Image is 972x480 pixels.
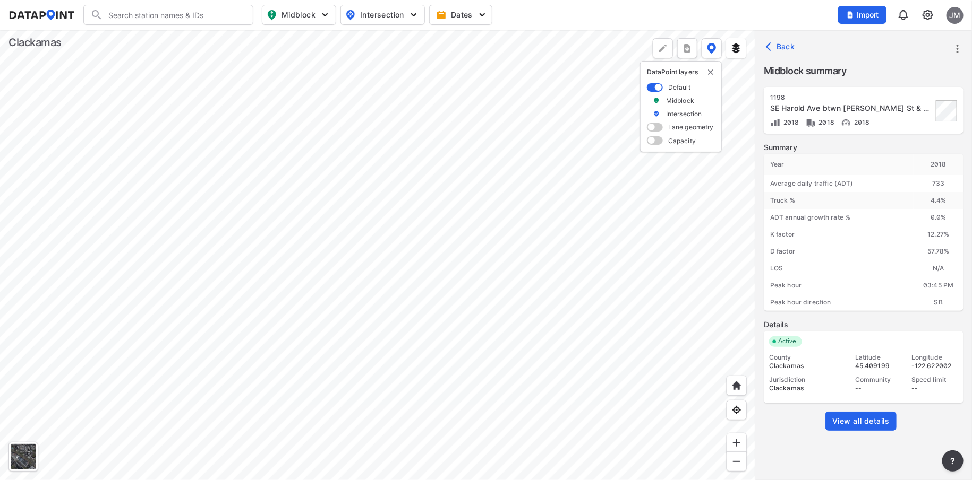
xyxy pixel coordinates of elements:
[344,8,357,21] img: map_pin_int.54838e6b.svg
[436,10,447,20] img: calendar-gold.39a51dde.svg
[408,10,419,20] img: 5YPKRKmlfpI5mqlR8AD95paCi+0kK1fRFDJSaMmawlwaeJcJwk9O2fotCW5ve9gAAAAASUVORK5CYII=
[666,109,702,118] label: Intersection
[764,319,964,330] label: Details
[727,400,747,420] div: View my location
[764,243,914,260] div: D factor
[8,10,75,20] img: dataPointLogo.9353c09d.svg
[769,362,846,370] div: Clackamas
[8,442,38,472] div: Toggle basemap
[727,451,747,472] div: Zoom out
[764,175,914,192] div: Average daily traffic (ADT)
[764,64,964,78] label: Midblock summary
[911,353,958,362] div: Longitude
[914,277,964,294] div: 03:45 PM
[653,96,660,105] img: marker_Midblock.5ba75e30.svg
[841,117,851,128] img: Vehicle speed
[897,8,910,21] img: 8A77J+mXikMhHQAAAAASUVORK5CYII=
[706,68,715,76] button: delete
[855,353,902,362] div: Latitude
[769,384,846,392] div: Clackamas
[914,192,964,209] div: 4.4 %
[653,38,673,58] div: Polygon tool
[702,38,722,58] button: DataPoint layers
[438,10,485,20] span: Dates
[764,154,914,175] div: Year
[706,68,715,76] img: close-external-leyer.3061a1c7.svg
[668,123,714,132] label: Lane geometry
[320,10,330,20] img: 5YPKRKmlfpI5mqlR8AD95paCi+0kK1fRFDJSaMmawlwaeJcJwk9O2fotCW5ve9gAAAAASUVORK5CYII=
[726,38,746,58] button: External layers
[8,35,62,50] div: Clackamas
[682,43,693,54] img: xqJnZQTG2JQi0x5lvmkeSNbbgIiQD62bqHG8IfrOzanD0FsRdYrij6fAAAAAElFTkSuQmCC
[764,294,914,311] div: Peak hour direction
[855,362,902,370] div: 45.409199
[727,376,747,396] div: Home
[914,209,964,226] div: 0.0 %
[769,353,846,362] div: County
[666,96,694,105] label: Midblock
[770,117,781,128] img: Volume count
[345,8,418,21] span: Intersection
[707,43,717,54] img: data-point-layers.37681fc9.svg
[764,192,914,209] div: Truck %
[731,456,742,467] img: MAAAAAElFTkSuQmCC
[911,362,958,370] div: -122.622002
[429,5,492,25] button: Dates
[922,8,934,21] img: cids17cp3yIFEOpj3V8A9qJSH103uA521RftCD4eeui4ksIb+krbm5XvIjxD52OS6NWLn9gAAAAAElFTkSuQmCC
[340,5,425,25] button: Intersection
[914,243,964,260] div: 57.78%
[658,43,668,54] img: +Dz8AAAAASUVORK5CYII=
[731,405,742,415] img: zeq5HYn9AnE9l6UmnFLPAAAAAElFTkSuQmCC
[103,6,246,23] input: Search
[781,118,799,126] span: 2018
[942,450,964,472] button: more
[267,8,329,21] span: Midblock
[668,83,690,92] label: Default
[764,142,964,153] label: Summary
[845,10,880,20] span: Import
[731,380,742,391] img: +XpAUvaXAN7GudzAAAAAElFTkSuQmCC
[770,93,933,102] div: 1198
[806,117,816,128] img: Vehicle class
[911,376,958,384] div: Speed limit
[838,6,886,24] button: Import
[266,8,278,21] img: map_pin_mid.602f9df1.svg
[727,433,747,453] div: Zoom in
[647,68,715,76] p: DataPoint layers
[914,226,964,243] div: 12.27%
[855,376,902,384] div: Community
[851,118,870,126] span: 2018
[731,43,741,54] img: layers.ee07997e.svg
[764,260,914,277] div: LOS
[949,455,957,467] span: ?
[262,5,336,25] button: Midblock
[668,136,696,145] label: Capacity
[768,41,795,52] span: Back
[677,38,697,58] button: more
[764,226,914,243] div: K factor
[770,103,933,114] div: SE Harold Ave btwn SE Raymond St & SE Concord Rd
[769,376,846,384] div: Jurisdiction
[477,10,488,20] img: 5YPKRKmlfpI5mqlR8AD95paCi+0kK1fRFDJSaMmawlwaeJcJwk9O2fotCW5ve9gAAAAASUVORK5CYII=
[731,438,742,448] img: ZvzfEJKXnyWIrJytrsY285QMwk63cM6Drc+sIAAAAASUVORK5CYII=
[914,175,964,192] div: 733
[764,38,799,55] button: Back
[764,277,914,294] div: Peak hour
[911,384,958,392] div: --
[914,260,964,277] div: N/A
[816,118,835,126] span: 2018
[832,416,890,426] span: View all details
[764,209,914,226] div: ADT annual growth rate %
[653,109,660,118] img: marker_Intersection.6861001b.svg
[774,336,802,347] span: Active
[947,7,964,24] div: JM
[914,294,964,311] div: SB
[855,384,902,392] div: --
[914,154,964,175] div: 2018
[949,40,967,58] button: more
[846,11,855,19] img: file_add.62c1e8a2.svg
[838,10,891,20] a: Import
